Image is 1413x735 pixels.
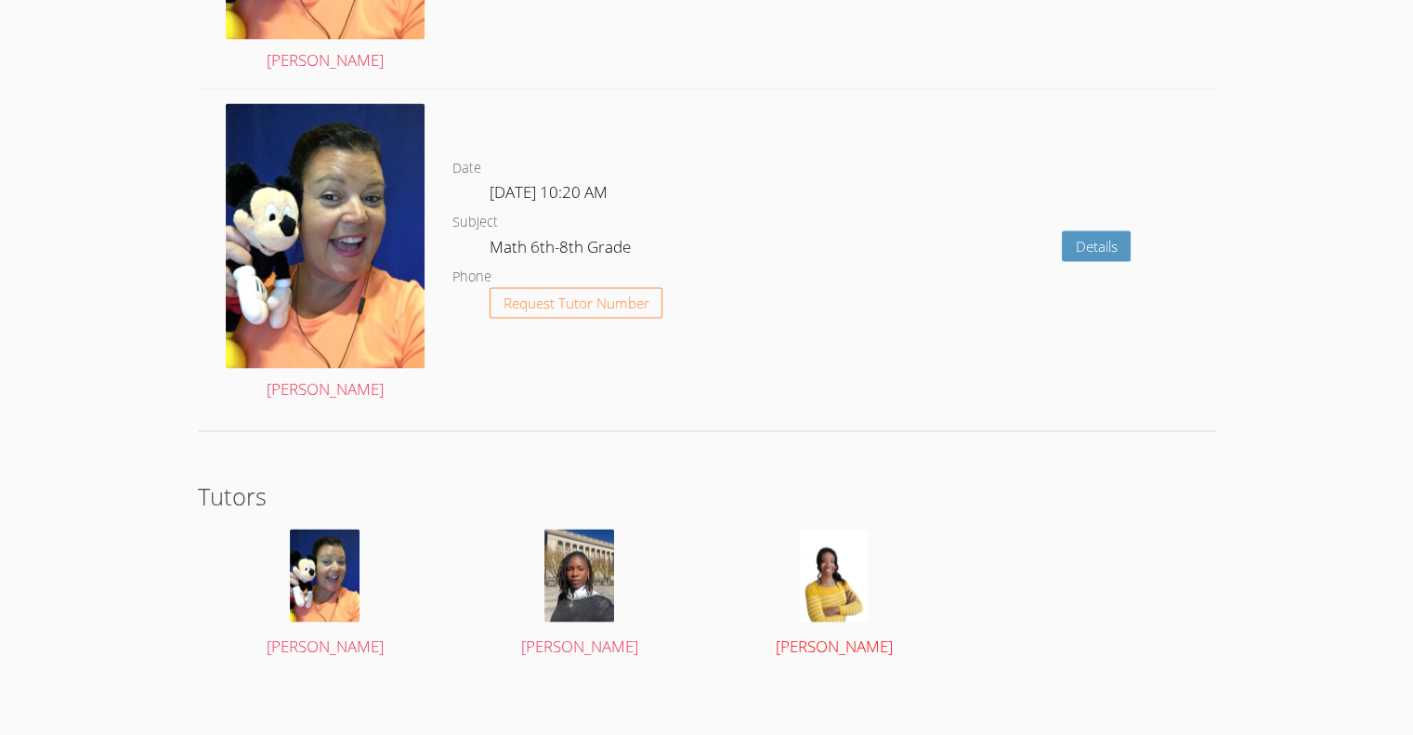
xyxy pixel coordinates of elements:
[544,529,614,622] img: IMG_8183.jpeg
[521,635,638,656] span: [PERSON_NAME]
[452,265,491,288] dt: Phone
[267,635,384,656] span: [PERSON_NAME]
[726,529,940,660] a: [PERSON_NAME]
[490,180,608,202] span: [DATE] 10:20 AM
[490,287,663,318] button: Request Tutor Number
[452,210,498,233] dt: Subject
[290,529,360,622] img: avatar.png
[775,635,892,656] span: [PERSON_NAME]
[226,103,425,403] a: [PERSON_NAME]
[1062,230,1132,261] a: Details
[198,478,1215,513] h2: Tutors
[473,529,687,660] a: [PERSON_NAME]
[452,156,481,179] dt: Date
[799,529,869,622] img: avatar.png
[218,529,432,660] a: [PERSON_NAME]
[503,295,648,309] span: Request Tutor Number
[490,233,635,265] dd: Math 6th-8th Grade
[226,103,425,368] img: avatar.png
